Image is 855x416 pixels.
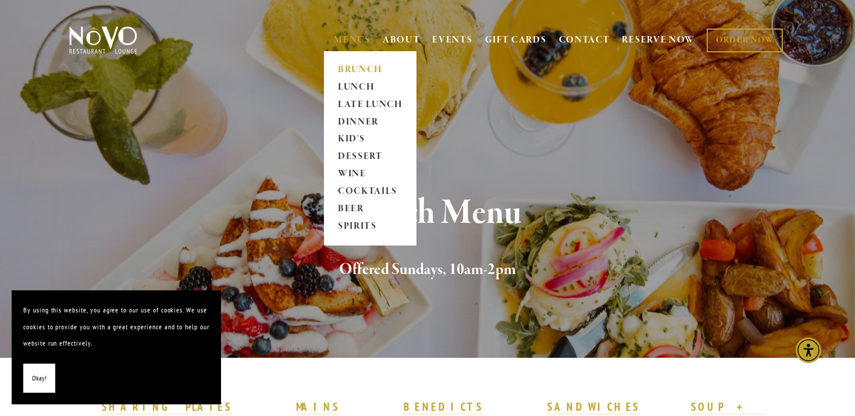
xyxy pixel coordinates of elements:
[404,400,484,415] a: BENEDICTS
[432,34,472,46] a: EVENTS
[334,201,407,218] a: BEER
[559,29,610,51] a: CONTACT
[12,290,221,404] section: Cookie banner
[296,400,340,414] strong: MAINS
[67,26,140,55] img: Novo Restaurant &amp; Lounge
[334,148,407,166] a: DESSERT
[334,166,407,183] a: WINE
[622,29,695,51] a: RESERVE NOW
[485,29,547,51] a: GIFT CARDS
[334,131,407,148] a: KID'S
[404,400,484,414] strong: BENEDICTS
[334,79,407,96] a: LUNCH
[296,400,340,415] a: MAINS
[102,400,232,414] strong: SHARING PLATES
[334,218,407,236] a: SPIRITS
[547,400,640,415] a: SANDWICHES
[334,61,407,79] a: BRUNCH
[796,337,821,363] div: Accessibility Menu
[334,34,370,46] a: MENUS
[88,258,767,282] h2: Offered Sundays, 10am-2pm
[547,400,640,414] strong: SANDWICHES
[707,29,783,52] a: ORDER NOW
[32,370,47,387] span: Okay!
[102,400,232,415] a: SHARING PLATES
[88,194,767,232] h1: Brunch Menu
[383,34,421,46] a: ABOUT
[23,364,55,393] button: Okay!
[334,113,407,131] a: DINNER
[23,302,209,352] p: By using this website, you agree to our use of cookies. We use cookies to provide you with a grea...
[334,183,407,201] a: COCKTAILS
[334,96,407,113] a: LATE LUNCH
